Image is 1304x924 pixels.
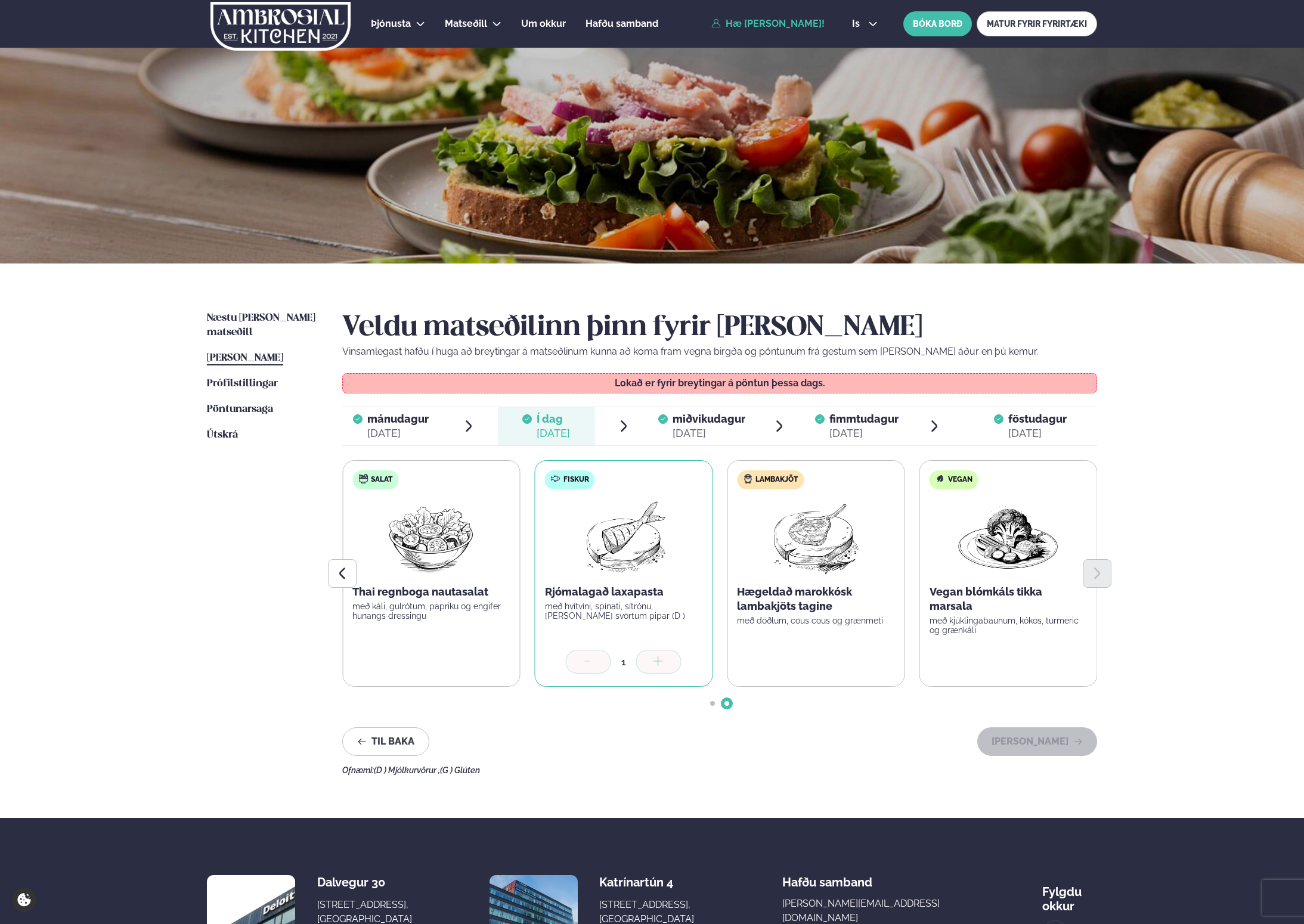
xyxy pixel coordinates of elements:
[755,475,798,485] span: Lambakjöt
[977,727,1097,756] button: [PERSON_NAME]
[586,18,658,29] span: Hafðu samband
[977,11,1097,36] a: MATUR FYRIR FYRIRTÆKI
[317,875,412,889] div: Dalvegur 30
[207,402,273,417] a: Pöntunarsaga
[551,474,560,483] img: fish.svg
[829,413,899,425] span: fimmtudagur
[545,585,703,599] p: Rjómalagað laxapasta
[763,499,869,575] img: Lamb-Meat.png
[537,426,570,441] div: [DATE]
[374,765,440,775] span: (D ) Mjólkurvörur ,
[207,351,283,365] a: [PERSON_NAME]
[737,585,895,613] p: Hægeldað marokkósk lambakjöts tagine
[371,17,411,31] a: Þjónusta
[829,426,899,441] div: [DATE]
[521,18,566,29] span: Um okkur
[445,17,487,31] a: Matseðill
[537,412,570,426] span: Í dag
[207,428,238,442] a: Útskrá
[571,499,676,575] img: Fish.png
[1008,413,1067,425] span: föstudagur
[207,430,238,440] span: Útskrá
[207,353,283,363] span: [PERSON_NAME]
[710,701,715,706] span: Go to slide 1
[743,474,752,483] img: Lamb.svg
[711,18,825,29] a: Hæ [PERSON_NAME]!
[611,655,636,669] div: 1
[930,585,1088,613] p: Vegan blómkáls tikka marsala
[358,474,368,483] img: salad.svg
[782,866,872,889] span: Hafðu samband
[352,601,510,621] p: með káli, gulrótum, papriku og engifer hunangs dressingu
[371,18,411,29] span: Þjónusta
[207,379,278,389] span: Prófílstillingar
[207,313,315,337] span: Næstu [PERSON_NAME] matseðill
[563,475,589,485] span: Fiskur
[545,601,703,621] p: með hvítvíni, spínati, sítrónu, [PERSON_NAME] svörtum pipar (D )
[207,311,318,340] a: Næstu [PERSON_NAME] matseðill
[445,18,487,29] span: Matseðill
[12,888,36,912] a: Cookie settings
[379,499,484,575] img: Salad.png
[371,475,392,485] span: Salat
[352,585,510,599] p: Thai regnboga nautasalat
[342,727,429,756] button: Til baka
[673,426,745,441] div: [DATE]
[724,701,729,706] span: Go to slide 2
[342,345,1097,359] p: Vinsamlegast hafðu í huga að breytingar á matseðlinum kunna að koma fram vegna birgða og pöntunum...
[367,426,429,441] div: [DATE]
[903,11,972,36] button: BÓKA BORÐ
[355,379,1085,388] p: Lokað er fyrir breytingar á pöntun þessa dags.
[586,17,658,31] a: Hafðu samband
[209,2,352,51] img: logo
[1083,559,1111,588] button: Next slide
[1042,875,1097,913] div: Fylgdu okkur
[207,404,273,414] span: Pöntunarsaga
[843,19,887,29] button: is
[936,474,945,483] img: Vegan.svg
[328,559,357,588] button: Previous slide
[948,475,972,485] span: Vegan
[521,17,566,31] a: Um okkur
[956,499,1061,575] img: Vegan.png
[1008,426,1067,441] div: [DATE]
[930,616,1088,635] p: með kjúklingabaunum, kókos, turmeric og grænkáli
[673,413,745,425] span: miðvikudagur
[342,311,1097,345] h2: Veldu matseðilinn þinn fyrir [PERSON_NAME]
[737,616,895,625] p: með döðlum, cous cous og grænmeti
[342,765,1097,775] div: Ofnæmi:
[367,413,429,425] span: mánudagur
[440,765,480,775] span: (G ) Glúten
[599,875,694,889] div: Katrínartún 4
[207,377,278,391] a: Prófílstillingar
[852,19,863,29] span: is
